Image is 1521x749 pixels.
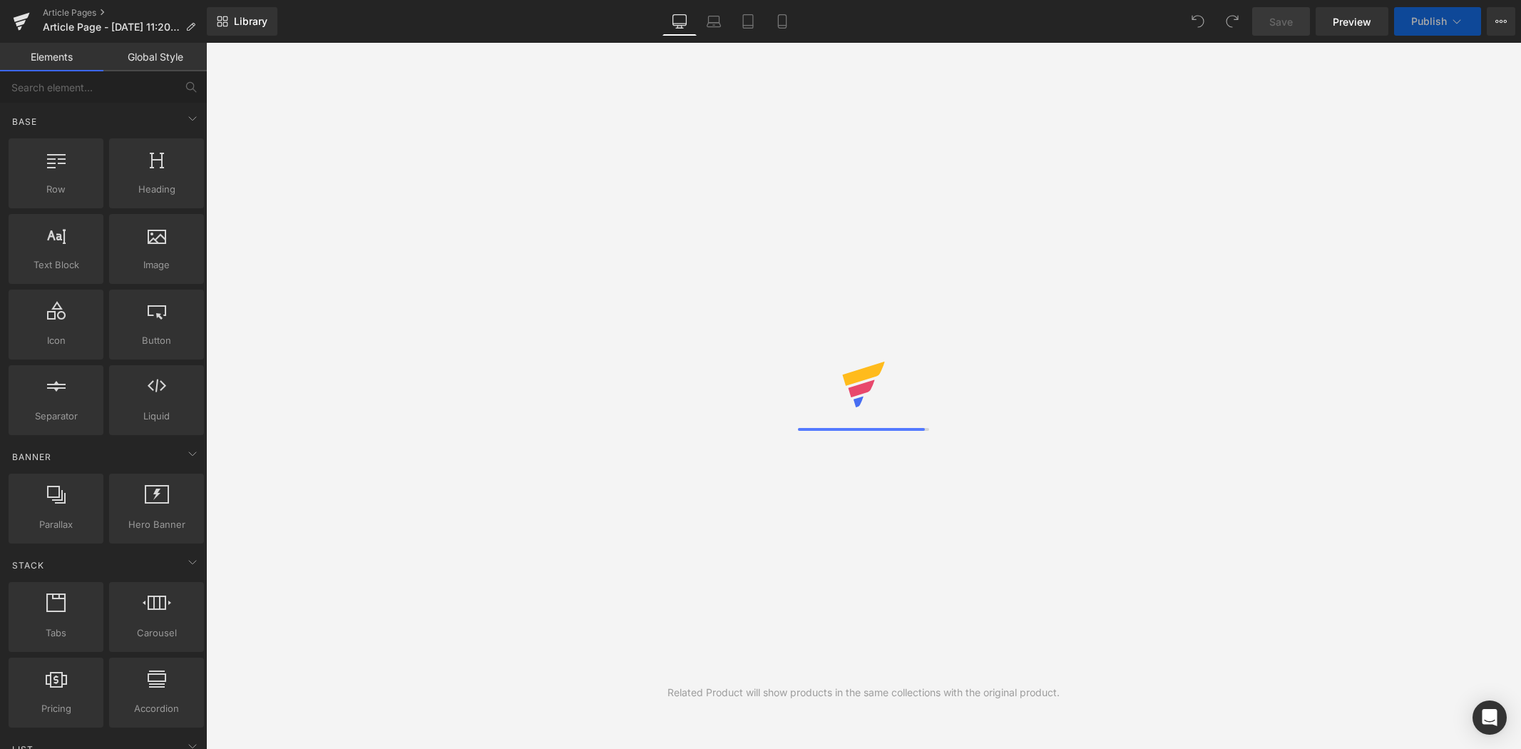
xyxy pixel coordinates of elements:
[103,43,207,71] a: Global Style
[13,517,99,532] span: Parallax
[1316,7,1388,36] a: Preview
[113,333,200,348] span: Button
[667,685,1060,700] div: Related Product will show products in the same collections with the original product.
[13,409,99,424] span: Separator
[13,626,99,641] span: Tabs
[1487,7,1515,36] button: More
[1411,16,1447,27] span: Publish
[207,7,277,36] a: New Library
[731,7,765,36] a: Tablet
[697,7,731,36] a: Laptop
[13,182,99,197] span: Row
[765,7,799,36] a: Mobile
[1473,700,1507,735] div: Open Intercom Messenger
[1333,14,1371,29] span: Preview
[113,182,200,197] span: Heading
[43,7,207,19] a: Article Pages
[43,21,180,33] span: Article Page - [DATE] 11:20:16
[1218,7,1246,36] button: Redo
[113,517,200,532] span: Hero Banner
[113,626,200,641] span: Carousel
[1394,7,1481,36] button: Publish
[13,258,99,272] span: Text Block
[113,258,200,272] span: Image
[113,409,200,424] span: Liquid
[13,701,99,716] span: Pricing
[234,15,267,28] span: Library
[662,7,697,36] a: Desktop
[11,115,39,128] span: Base
[11,559,46,572] span: Stack
[1184,7,1212,36] button: Undo
[11,450,53,464] span: Banner
[1269,14,1293,29] span: Save
[113,701,200,716] span: Accordion
[13,333,99,348] span: Icon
